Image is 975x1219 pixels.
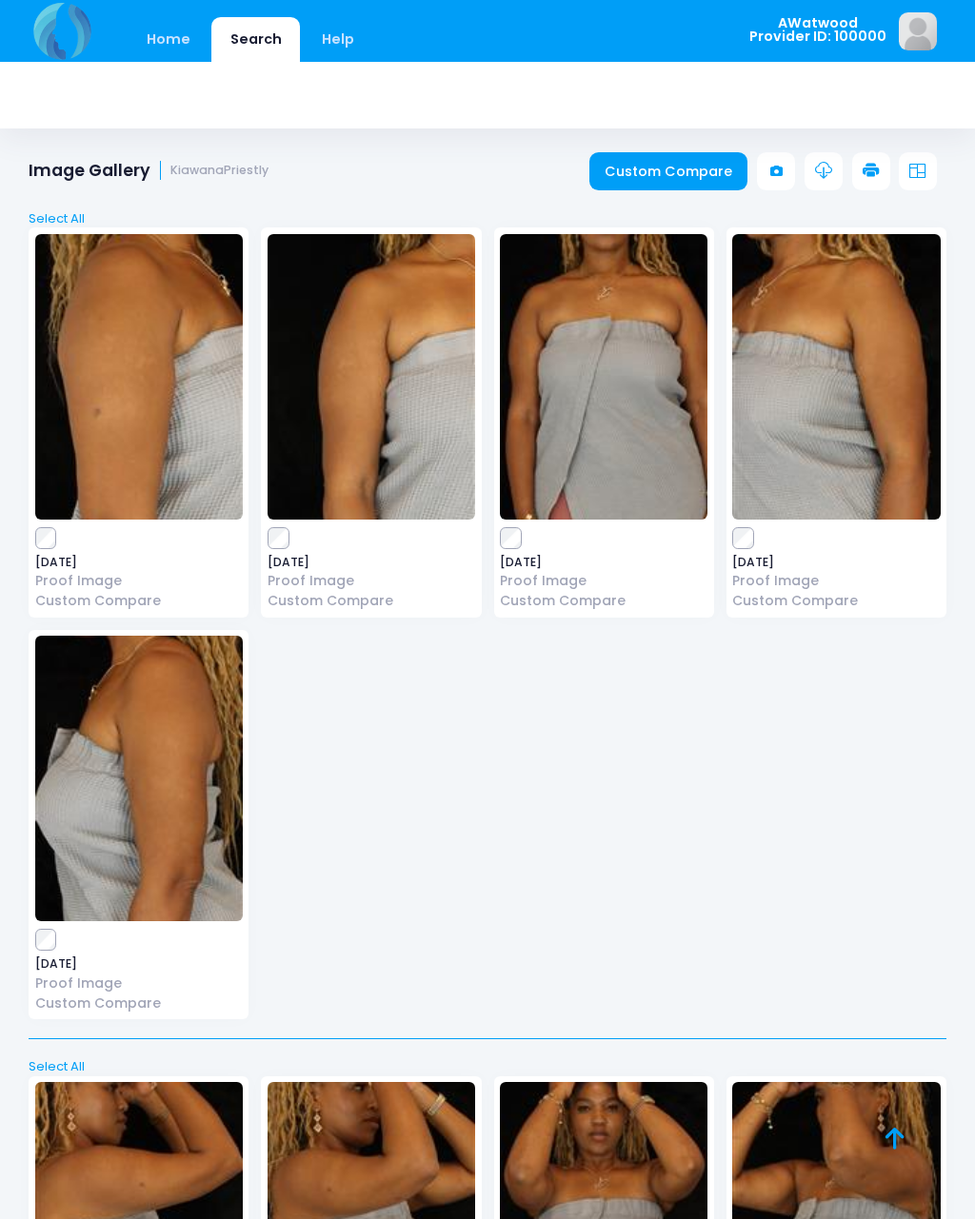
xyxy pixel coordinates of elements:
img: image [268,234,475,520]
span: AWatwood Provider ID: 100000 [749,16,886,44]
span: [DATE] [500,557,707,568]
span: [DATE] [732,557,940,568]
a: Select All [23,1057,953,1076]
span: [DATE] [35,557,243,568]
h1: Image Gallery [29,161,269,181]
a: Proof Image [35,571,243,591]
a: Proof Image [732,571,940,591]
a: Custom Compare [732,591,940,611]
img: image [500,234,707,520]
img: image [732,234,940,520]
span: [DATE] [268,557,475,568]
a: Custom Compare [589,152,748,190]
a: Home [128,17,209,62]
a: Custom Compare [500,591,707,611]
a: Select All [23,209,953,228]
a: Proof Image [35,973,243,993]
span: [DATE] [35,958,243,970]
a: Search [211,17,300,62]
a: Proof Image [268,571,475,591]
a: Custom Compare [268,591,475,611]
img: image [35,234,243,520]
small: KiawanaPriestly [170,164,269,178]
img: image [899,12,937,50]
a: Proof Image [500,571,707,591]
a: Custom Compare [35,591,243,611]
a: Help [304,17,373,62]
a: Custom Compare [35,993,243,1013]
img: image [35,636,243,921]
